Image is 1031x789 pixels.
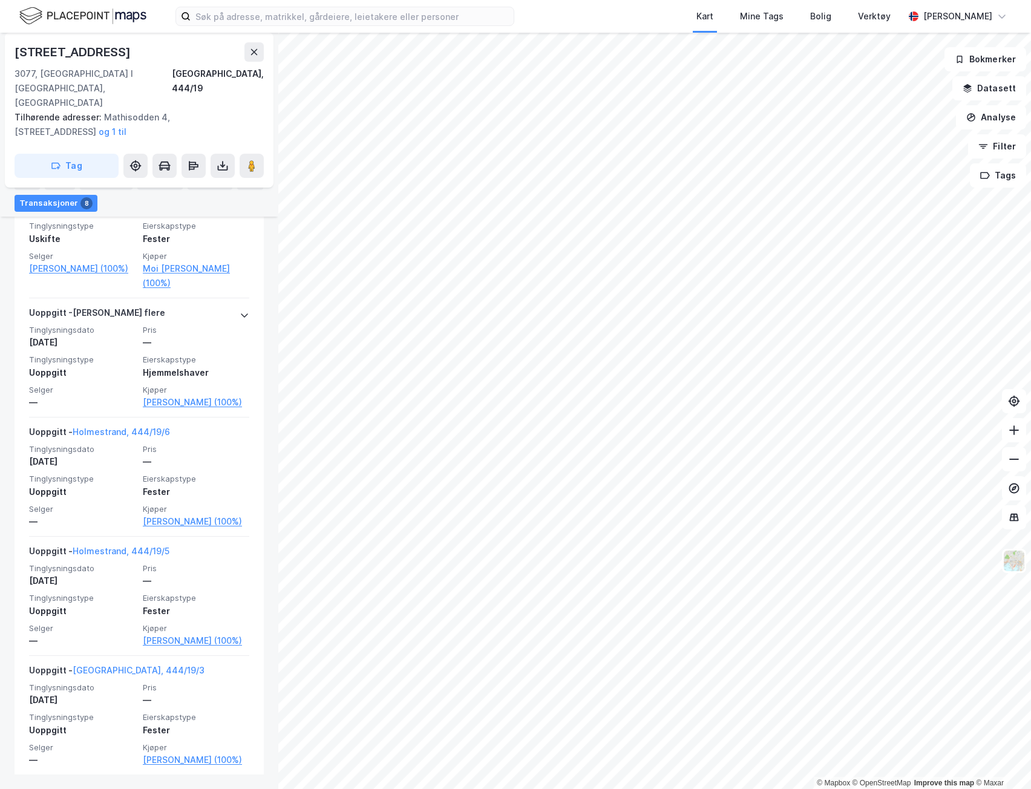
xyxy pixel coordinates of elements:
[853,779,911,787] a: OpenStreetMap
[143,221,249,231] span: Eierskapstype
[15,195,97,212] div: Transaksjoner
[29,325,136,335] span: Tinglysningsdato
[143,574,249,588] div: —
[29,663,205,683] div: Uoppgitt -
[29,623,136,633] span: Selger
[968,134,1026,159] button: Filter
[143,474,249,484] span: Eierskapstype
[191,7,514,25] input: Søk på adresse, matrikkel, gårdeiere, leietakere eller personer
[29,485,136,499] div: Uoppgitt
[143,355,249,365] span: Eierskapstype
[29,712,136,722] span: Tinglysningstype
[29,221,136,231] span: Tinglysningstype
[143,623,249,633] span: Kjøper
[29,504,136,514] span: Selger
[15,67,172,110] div: 3077, [GEOGRAPHIC_DATA] I [GEOGRAPHIC_DATA], [GEOGRAPHIC_DATA]
[923,9,992,24] div: [PERSON_NAME]
[143,693,249,707] div: —
[143,325,249,335] span: Pris
[15,112,104,122] span: Tilhørende adresser:
[29,306,165,325] div: Uoppgitt - [PERSON_NAME] flere
[970,731,1031,789] iframe: Chat Widget
[29,251,136,261] span: Selger
[914,779,974,787] a: Improve this map
[172,67,264,110] div: [GEOGRAPHIC_DATA], 444/19
[143,723,249,738] div: Fester
[810,9,831,24] div: Bolig
[29,232,136,246] div: Uskifte
[143,454,249,469] div: —
[143,395,249,410] a: [PERSON_NAME] (100%)
[73,427,170,437] a: Holmestrand, 444/19/6
[29,261,136,276] a: [PERSON_NAME] (100%)
[143,261,249,290] a: Moi [PERSON_NAME] (100%)
[143,633,249,648] a: [PERSON_NAME] (100%)
[143,504,249,514] span: Kjøper
[143,514,249,529] a: [PERSON_NAME] (100%)
[858,9,891,24] div: Verktøy
[143,444,249,454] span: Pris
[29,544,169,563] div: Uoppgitt -
[29,693,136,707] div: [DATE]
[29,753,136,767] div: —
[956,105,1026,129] button: Analyse
[29,633,136,648] div: —
[143,385,249,395] span: Kjøper
[143,485,249,499] div: Fester
[29,723,136,738] div: Uoppgitt
[29,604,136,618] div: Uoppgitt
[944,47,1026,71] button: Bokmerker
[29,742,136,753] span: Selger
[29,574,136,588] div: [DATE]
[80,197,93,209] div: 8
[143,593,249,603] span: Eierskapstype
[970,163,1026,188] button: Tags
[29,444,136,454] span: Tinglysningsdato
[970,731,1031,789] div: Kontrollprogram for chat
[696,9,713,24] div: Kart
[73,546,169,556] a: Holmestrand, 444/19/5
[143,365,249,380] div: Hjemmelshaver
[29,683,136,693] span: Tinglysningsdato
[19,5,146,27] img: logo.f888ab2527a4732fd821a326f86c7f29.svg
[29,385,136,395] span: Selger
[740,9,784,24] div: Mine Tags
[143,742,249,753] span: Kjøper
[29,474,136,484] span: Tinglysningstype
[15,154,119,178] button: Tag
[29,335,136,350] div: [DATE]
[143,232,249,246] div: Fester
[29,395,136,410] div: —
[29,514,136,529] div: —
[817,779,850,787] a: Mapbox
[1003,549,1026,572] img: Z
[143,563,249,574] span: Pris
[143,683,249,693] span: Pris
[143,604,249,618] div: Fester
[29,593,136,603] span: Tinglysningstype
[952,76,1026,100] button: Datasett
[29,454,136,469] div: [DATE]
[73,665,205,675] a: [GEOGRAPHIC_DATA], 444/19/3
[29,563,136,574] span: Tinglysningsdato
[29,365,136,380] div: Uoppgitt
[143,753,249,767] a: [PERSON_NAME] (100%)
[143,335,249,350] div: —
[15,110,254,139] div: Mathisodden 4, [STREET_ADDRESS]
[143,251,249,261] span: Kjøper
[15,42,133,62] div: [STREET_ADDRESS]
[29,425,170,444] div: Uoppgitt -
[29,355,136,365] span: Tinglysningstype
[143,712,249,722] span: Eierskapstype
